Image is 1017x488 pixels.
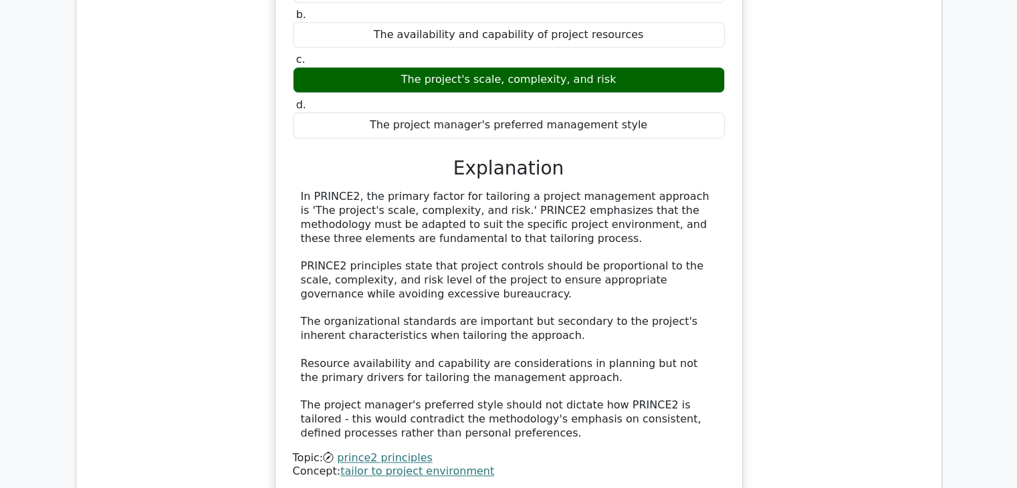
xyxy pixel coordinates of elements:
[293,451,725,465] div: Topic:
[301,157,717,180] h3: Explanation
[293,67,725,93] div: The project's scale, complexity, and risk
[293,112,725,138] div: The project manager's preferred management style
[337,451,433,464] a: prince2 principles
[301,190,717,440] div: In PRINCE2, the primary factor for tailoring a project management approach is 'The project's scal...
[293,465,725,479] div: Concept:
[340,465,494,477] a: tailor to project environment
[293,22,725,48] div: The availability and capability of project resources
[296,98,306,111] span: d.
[296,8,306,21] span: b.
[296,53,306,66] span: c.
